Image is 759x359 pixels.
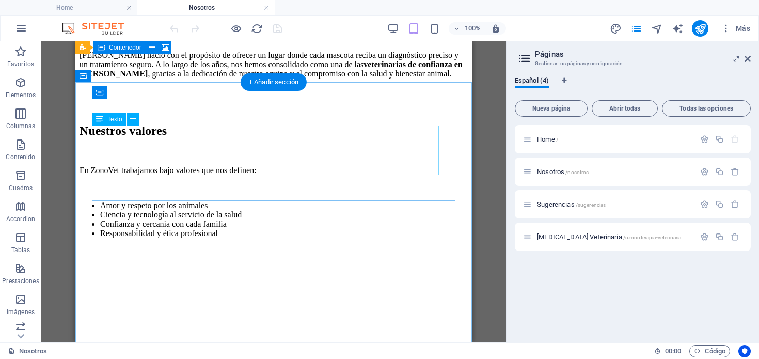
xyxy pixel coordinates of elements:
[11,246,30,254] p: Tablas
[592,100,658,117] button: Abrir todas
[700,167,709,176] div: Configuración
[251,23,263,35] i: Volver a cargar página
[721,23,750,34] span: Más
[535,50,751,59] h2: Páginas
[689,345,730,357] button: Código
[534,201,695,208] div: Sugerencias/sugerencias
[694,345,725,357] span: Código
[596,105,653,112] span: Abrir todas
[715,232,724,241] div: Duplicar
[241,73,307,91] div: + Añadir sección
[534,233,695,240] div: [MEDICAL_DATA] Veterinaria/ozonoterapia-veterinaria
[534,136,695,143] div: Home/
[610,23,622,35] i: Diseño (Ctrl+Alt+Y)
[8,345,47,357] a: Haz clic para cancelar la selección y doble clic para abrir páginas
[515,74,549,89] span: Español (4)
[7,60,34,68] p: Favoritos
[700,200,709,209] div: Configuración
[692,20,708,37] button: publish
[6,153,35,161] p: Contenido
[9,184,33,192] p: Cuadros
[672,23,684,35] i: AI Writer
[137,2,275,13] h4: Nosotros
[576,202,606,208] span: /sugerencias
[556,137,558,143] span: /
[665,345,681,357] span: 00 00
[715,200,724,209] div: Duplicar
[738,345,751,357] button: Usercentrics
[537,168,589,176] span: Nosotros
[731,167,739,176] div: Eliminar
[672,347,674,355] span: :
[731,200,739,209] div: Eliminar
[667,105,746,112] span: Todas las opciones
[107,116,122,122] span: Texto
[7,308,35,316] p: Imágenes
[565,169,589,175] span: /nosotros
[515,100,588,117] button: Nueva página
[715,167,724,176] div: Duplicar
[654,345,682,357] h6: Tiempo de la sesión
[6,91,36,99] p: Elementos
[731,135,739,144] div: La página principal no puede eliminarse
[519,105,583,112] span: Nueva página
[491,24,500,33] i: Al redimensionar, ajustar el nivel de zoom automáticamente para ajustarse al dispositivo elegido.
[651,23,663,35] i: Navegador
[537,233,681,241] span: Haz clic para abrir la página
[717,20,754,37] button: Más
[630,22,642,35] button: pages
[715,135,724,144] div: Duplicar
[464,22,481,35] h6: 100%
[250,22,263,35] button: reload
[700,135,709,144] div: Configuración
[230,22,242,35] button: Haz clic para salir del modo de previsualización y seguir editando
[630,23,642,35] i: Páginas (Ctrl+Alt+S)
[59,22,137,35] img: Editor Logo
[515,76,751,96] div: Pestañas de idiomas
[700,232,709,241] div: Configuración
[535,59,730,68] h3: Gestionar tus páginas y configuración
[651,22,663,35] button: navigator
[534,168,695,175] div: Nosotros/nosotros
[731,232,739,241] div: Eliminar
[537,200,606,208] span: Haz clic para abrir la página
[449,22,485,35] button: 100%
[694,23,706,35] i: Publicar
[623,235,681,240] span: /ozonoterapia-veterinaria
[6,215,35,223] p: Accordion
[109,44,141,51] span: Contenedor
[609,22,622,35] button: design
[2,277,39,285] p: Prestaciones
[537,135,558,143] span: Haz clic para abrir la página
[662,100,751,117] button: Todas las opciones
[671,22,684,35] button: text_generator
[6,122,36,130] p: Columnas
